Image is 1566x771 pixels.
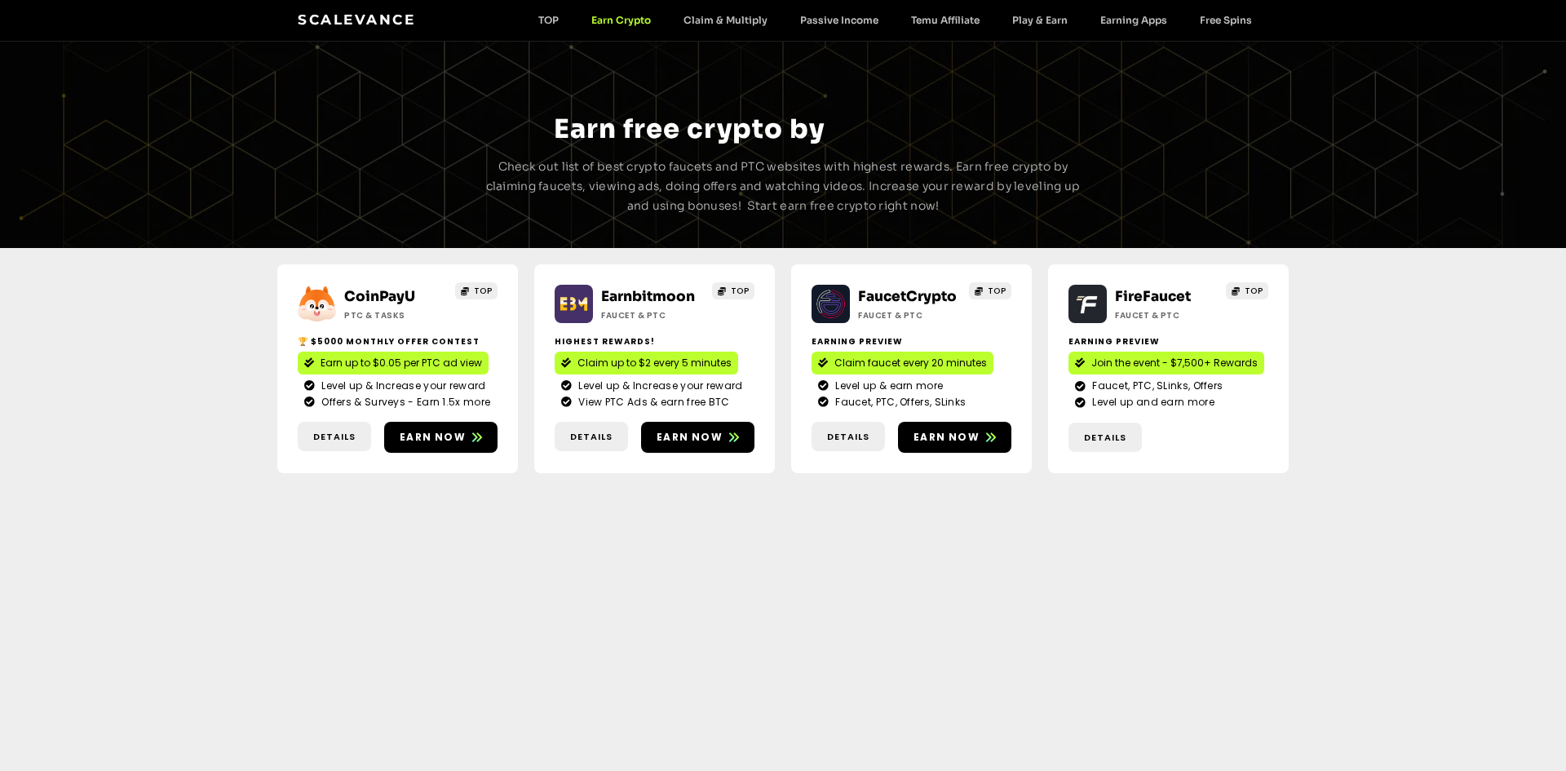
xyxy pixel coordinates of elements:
span: Level up and earn more [1088,395,1214,410]
a: Earn now [641,422,754,453]
a: FireFaucet [1115,288,1191,305]
span: Earn now [400,430,466,445]
span: Details [1084,431,1126,445]
a: Earnbitmoon [601,288,695,305]
a: TOP [712,282,754,299]
span: Level up & Increase your reward [574,379,742,393]
span: Claim faucet every 20 minutes [834,356,987,370]
a: TOP [455,282,498,299]
h2: Highest Rewards! [555,335,754,348]
a: Claim & Multiply [667,14,784,26]
a: TOP [1226,282,1268,299]
span: TOP [731,285,750,297]
h2: Earning Preview [1068,335,1268,348]
a: Earn now [384,422,498,453]
span: Details [827,430,869,444]
span: Offers & Surveys - Earn 1.5x more [317,395,490,410]
span: Earn free crypto by [554,113,825,145]
span: TOP [474,285,493,297]
span: Claim up to $2 every 5 minutes [577,356,732,370]
a: Earn now [898,422,1011,453]
span: View PTC Ads & earn free BTC [574,395,729,410]
span: Details [570,430,613,444]
a: Play & Earn [996,14,1084,26]
span: Earn now [913,430,980,445]
a: Passive Income [784,14,895,26]
span: TOP [988,285,1006,297]
span: Faucet, PTC, SLinks, Offers [1088,379,1223,393]
nav: Menu [522,14,1268,26]
a: Details [555,422,628,452]
span: TOP [1245,285,1263,297]
h2: Faucet & PTC [601,309,703,321]
h2: Faucet & PTC [1115,309,1217,321]
a: Earn up to $0.05 per PTC ad view [298,352,489,374]
a: Claim up to $2 every 5 minutes [555,352,738,374]
a: Details [298,422,371,452]
p: Check out list of best crypto faucets and PTC websites with highest rewards. Earn free crypto by ... [480,157,1086,215]
span: Level up & earn more [831,379,943,393]
h2: ptc & Tasks [344,309,446,321]
a: Claim faucet every 20 minutes [812,352,993,374]
a: Details [1068,423,1142,453]
a: TOP [522,14,575,26]
span: Details [313,430,356,444]
h2: 🏆 $5000 Monthly Offer contest [298,335,498,348]
a: Join the event - $7,500+ Rewards [1068,352,1264,374]
h2: Faucet & PTC [858,309,960,321]
h2: Earning Preview [812,335,1011,348]
span: Earn up to $0.05 per PTC ad view [321,356,482,370]
span: Join the event - $7,500+ Rewards [1091,356,1258,370]
a: Earning Apps [1084,14,1183,26]
span: Level up & Increase your reward [317,379,485,393]
a: CoinPayU [344,288,415,305]
a: Temu Affiliate [895,14,996,26]
a: Details [812,422,885,452]
span: Faucet, PTC, Offers, SLinks [831,395,966,410]
a: Free Spins [1183,14,1268,26]
span: Earn now [657,430,723,445]
a: Earn Crypto [575,14,667,26]
a: FaucetCrypto [858,288,957,305]
a: TOP [969,282,1011,299]
a: Scalevance [298,11,415,28]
